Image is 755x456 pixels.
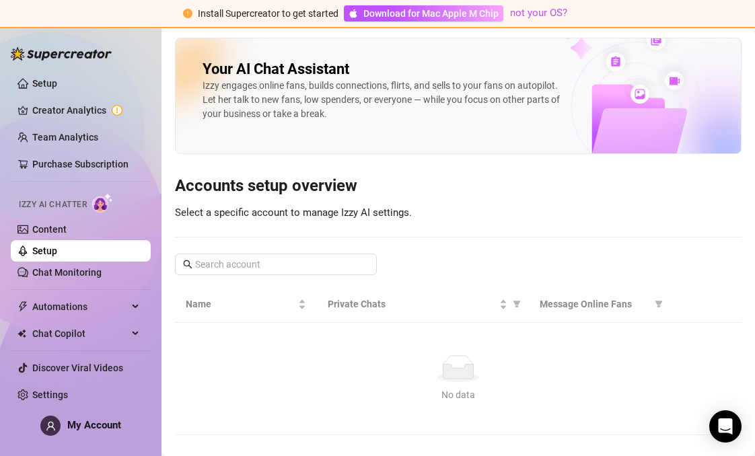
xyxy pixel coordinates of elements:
[67,419,121,431] span: My Account
[344,5,503,22] a: Download for Mac Apple M Chip
[349,9,358,18] span: apple
[198,8,338,19] span: Install Supercreator to get started
[175,206,412,219] span: Select a specific account to manage Izzy AI settings.
[32,159,129,169] a: Purchase Subscription
[183,260,192,269] span: search
[32,267,102,278] a: Chat Monitoring
[19,198,87,211] span: Izzy AI Chatter
[510,7,567,19] a: not your OS?
[328,297,497,311] span: Private Chats
[186,297,295,311] span: Name
[32,296,128,317] span: Automations
[32,100,140,121] a: Creator Analytics exclamation-circle
[11,47,112,61] img: logo-BBDzfeDw.svg
[203,60,349,79] h2: Your AI Chat Assistant
[540,297,649,311] span: Message Online Fans
[32,245,57,256] a: Setup
[17,301,28,312] span: thunderbolt
[363,6,499,21] span: Download for Mac Apple M Chip
[709,410,742,443] div: Open Intercom Messenger
[317,286,530,323] th: Private Chats
[655,300,663,308] span: filter
[32,224,67,235] a: Content
[32,132,98,143] a: Team Analytics
[32,323,128,344] span: Chat Copilot
[175,286,317,323] th: Name
[195,257,358,272] input: Search account
[92,193,113,213] img: AI Chatter
[183,9,192,18] span: exclamation-circle
[32,363,123,373] a: Discover Viral Videos
[513,300,521,308] span: filter
[510,294,524,314] span: filter
[32,389,68,400] a: Settings
[175,176,742,197] h3: Accounts setup overview
[17,329,26,338] img: Chat Copilot
[203,79,561,121] div: Izzy engages online fans, builds connections, flirts, and sells to your fans on autopilot. Let he...
[32,78,57,89] a: Setup
[191,387,725,402] div: No data
[46,421,56,431] span: user
[532,16,741,153] img: ai-chatter-content-library-cLFOSyPT.png
[652,294,666,314] span: filter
